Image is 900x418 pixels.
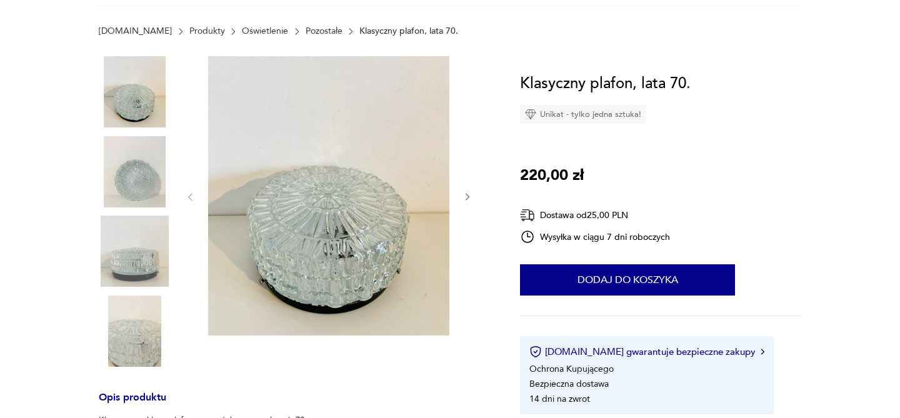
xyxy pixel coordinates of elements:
img: Zdjęcie produktu Klasyczny plafon, lata 70. [99,56,170,127]
a: [DOMAIN_NAME] [99,26,172,36]
h3: Opis produktu [99,394,490,414]
img: Zdjęcie produktu Klasyczny plafon, lata 70. [208,56,449,336]
div: Dostawa od 25,00 PLN [520,207,670,223]
a: Pozostałe [306,26,342,36]
div: Unikat - tylko jedna sztuka! [520,105,646,124]
img: Ikona diamentu [525,109,536,120]
p: 220,00 zł [520,164,584,187]
img: Ikona certyfikatu [529,346,542,358]
img: Zdjęcie produktu Klasyczny plafon, lata 70. [99,296,170,367]
div: Wysyłka w ciągu 7 dni roboczych [520,229,670,244]
a: Produkty [189,26,225,36]
h1: Klasyczny plafon, lata 70. [520,72,691,96]
img: Ikona dostawy [520,207,535,223]
li: Ochrona Kupującego [529,363,614,375]
button: [DOMAIN_NAME] gwarantuje bezpieczne zakupy [529,346,764,358]
img: Zdjęcie produktu Klasyczny plafon, lata 70. [99,216,170,287]
button: Dodaj do koszyka [520,264,735,296]
p: Klasyczny plafon, lata 70. [359,26,458,36]
a: Oświetlenie [242,26,288,36]
li: 14 dni na zwrot [529,393,590,405]
img: Ikona strzałki w prawo [761,349,764,355]
img: Zdjęcie produktu Klasyczny plafon, lata 70. [99,136,170,207]
li: Bezpieczna dostawa [529,378,609,390]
